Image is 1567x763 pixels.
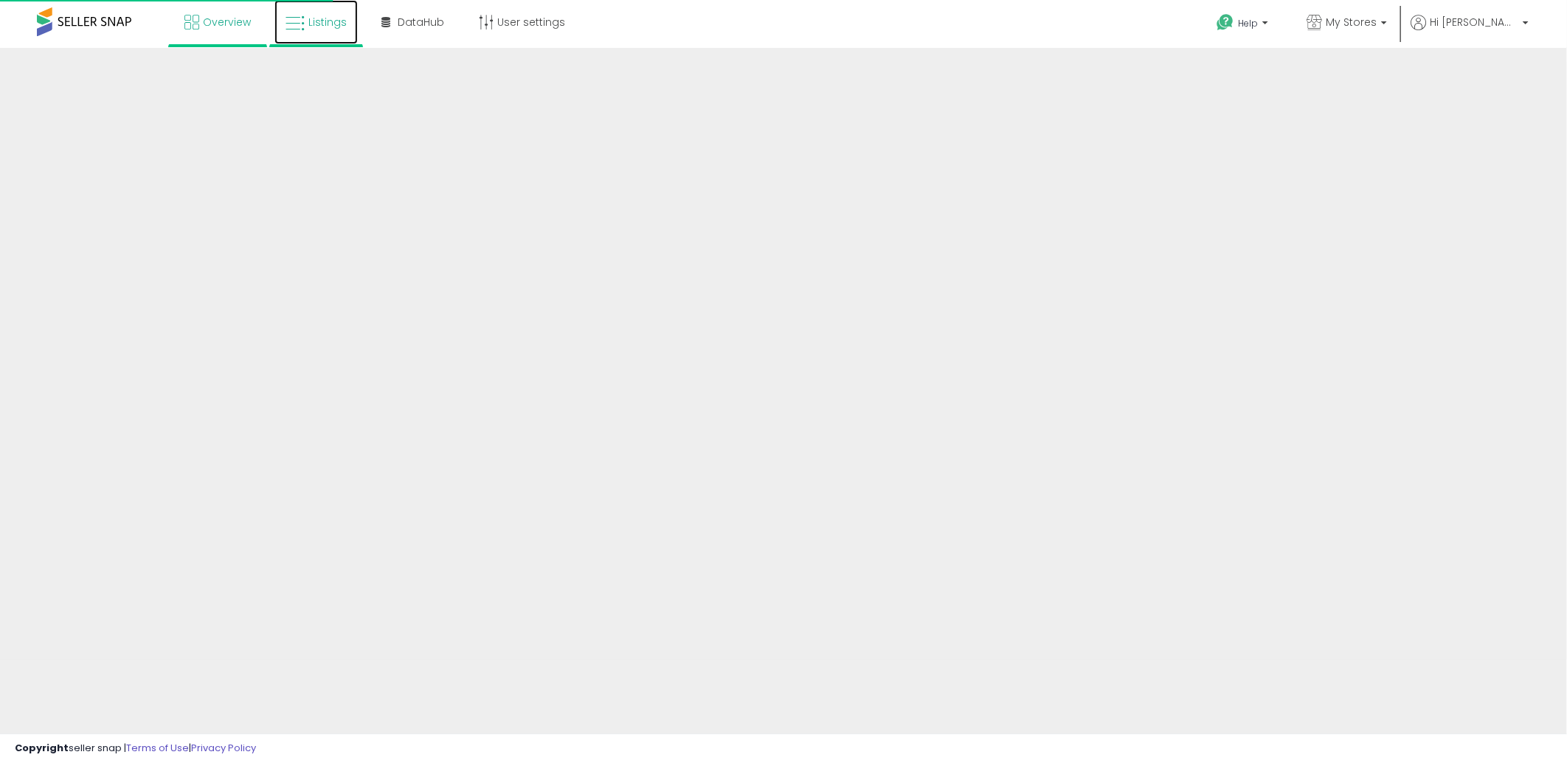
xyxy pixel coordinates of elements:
a: Hi [PERSON_NAME] [1411,15,1529,48]
span: Help [1238,17,1258,29]
span: DataHub [398,15,444,29]
span: My Stores [1326,15,1377,29]
span: Hi [PERSON_NAME] [1430,15,1518,29]
span: Listings [308,15,347,29]
a: Help [1205,2,1283,48]
span: Overview [203,15,251,29]
i: Get Help [1216,13,1234,32]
